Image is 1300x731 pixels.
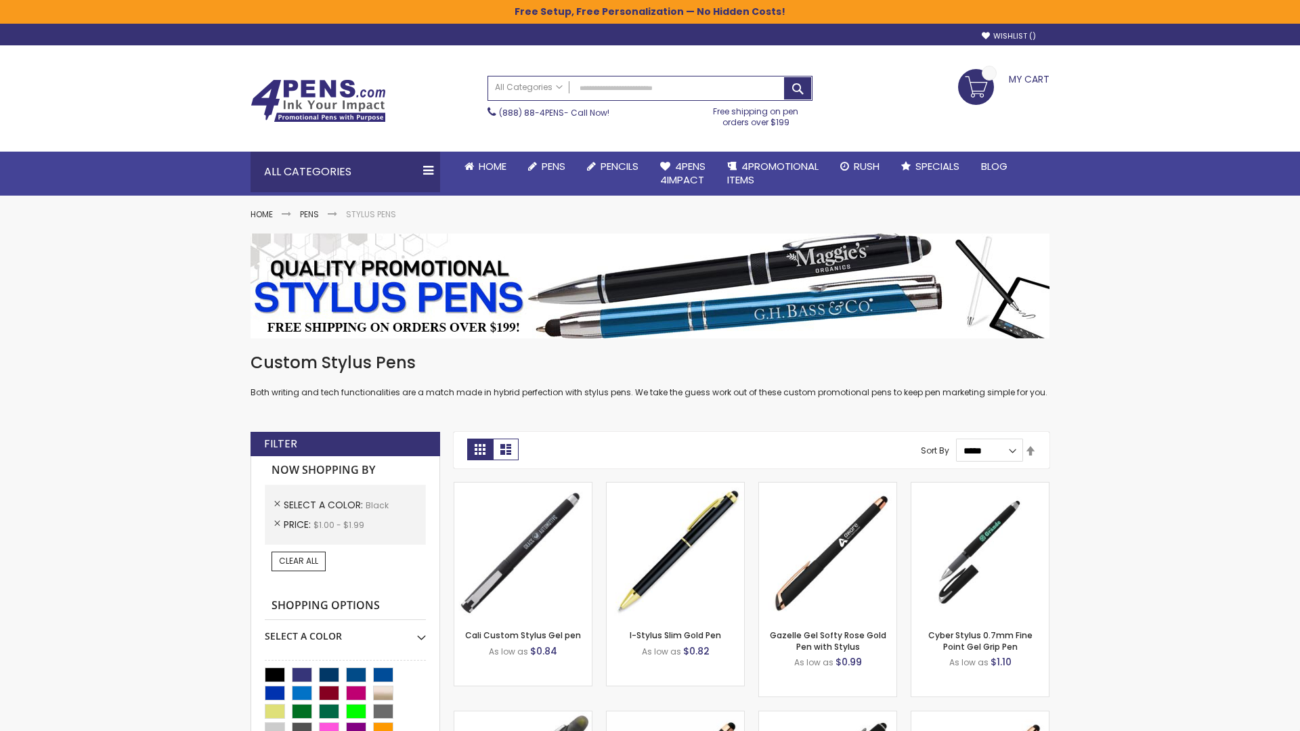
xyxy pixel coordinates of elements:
[454,152,517,181] a: Home
[279,555,318,567] span: Clear All
[928,629,1033,652] a: Cyber Stylus 0.7mm Fine Point Gel Grip Pen
[284,518,313,531] span: Price
[265,620,426,643] div: Select A Color
[264,437,297,451] strong: Filter
[488,76,569,99] a: All Categories
[454,482,592,493] a: Cali Custom Stylus Gel pen-Black
[911,483,1049,620] img: Cyber Stylus 0.7mm Fine Point Gel Grip Pen-Black
[607,483,744,620] img: I-Stylus Slim Gold-Black
[911,482,1049,493] a: Cyber Stylus 0.7mm Fine Point Gel Grip Pen-Black
[649,152,716,196] a: 4Pens4impact
[759,711,896,722] a: Custom Soft Touch® Metal Pens with Stylus-Black
[683,644,710,658] span: $0.82
[982,31,1036,41] a: Wishlist
[970,152,1018,181] a: Blog
[251,352,1049,374] h1: Custom Stylus Pens
[454,483,592,620] img: Cali Custom Stylus Gel pen-Black
[607,482,744,493] a: I-Stylus Slim Gold-Black
[759,482,896,493] a: Gazelle Gel Softy Rose Gold Pen with Stylus-Black
[607,711,744,722] a: Islander Softy Rose Gold Gel Pen with Stylus-Black
[759,483,896,620] img: Gazelle Gel Softy Rose Gold Pen with Stylus-Black
[794,657,833,668] span: As low as
[479,159,506,173] span: Home
[346,208,396,220] strong: Stylus Pens
[499,107,564,118] a: (888) 88-4PENS
[272,552,326,571] a: Clear All
[716,152,829,196] a: 4PROMOTIONALITEMS
[911,711,1049,722] a: Gazelle Gel Softy Rose Gold Pen with Stylus - ColorJet-Black
[300,208,319,220] a: Pens
[727,159,819,187] span: 4PROMOTIONAL ITEMS
[313,519,364,531] span: $1.00 - $1.99
[576,152,649,181] a: Pencils
[265,456,426,485] strong: Now Shopping by
[921,445,949,456] label: Sort By
[981,159,1007,173] span: Blog
[251,352,1049,399] div: Both writing and tech functionalities are a match made in hybrid perfection with stylus pens. We ...
[251,234,1049,338] img: Stylus Pens
[854,159,880,173] span: Rush
[949,657,989,668] span: As low as
[770,629,886,652] a: Gazelle Gel Softy Rose Gold Pen with Stylus
[642,646,681,657] span: As low as
[499,107,609,118] span: - Call Now!
[366,500,389,511] span: Black
[489,646,528,657] span: As low as
[467,439,493,460] strong: Grid
[991,655,1012,669] span: $1.10
[530,644,557,658] span: $0.84
[601,159,638,173] span: Pencils
[836,655,862,669] span: $0.99
[890,152,970,181] a: Specials
[454,711,592,722] a: Souvenir® Jalan Highlighter Stylus Pen Combo-Black
[284,498,366,512] span: Select A Color
[915,159,959,173] span: Specials
[829,152,890,181] a: Rush
[630,629,721,641] a: I-Stylus Slim Gold Pen
[465,629,581,641] a: Cali Custom Stylus Gel pen
[495,82,563,93] span: All Categories
[542,159,565,173] span: Pens
[699,101,813,128] div: Free shipping on pen orders over $199
[265,592,426,621] strong: Shopping Options
[251,208,273,220] a: Home
[251,152,440,192] div: All Categories
[251,79,386,123] img: 4Pens Custom Pens and Promotional Products
[517,152,576,181] a: Pens
[660,159,706,187] span: 4Pens 4impact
